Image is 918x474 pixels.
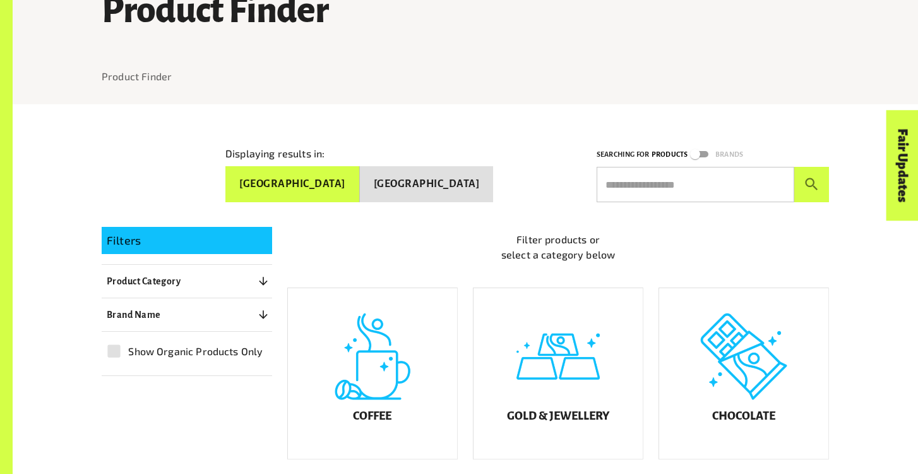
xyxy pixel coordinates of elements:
a: Chocolate [659,288,829,459]
a: Coffee [287,288,458,459]
button: Product Category [102,270,272,293]
p: Filters [107,232,267,249]
p: Product Category [107,274,181,289]
a: Gold & Jewellery [473,288,643,459]
h5: Chocolate [712,410,775,423]
p: Displaying results in: [225,146,325,161]
button: [GEOGRAPHIC_DATA] [225,166,360,202]
p: Brand Name [107,307,161,322]
button: Brand Name [102,303,272,326]
nav: breadcrumb [102,69,829,84]
p: Products [652,149,688,161]
button: [GEOGRAPHIC_DATA] [360,166,494,202]
h5: Gold & Jewellery [507,410,609,423]
h5: Coffee [353,410,391,423]
span: Show Organic Products Only [128,344,263,359]
p: Filter products or select a category below [287,232,829,262]
p: Brands [715,149,743,161]
p: Searching for [597,149,649,161]
a: Product Finder [102,70,172,82]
